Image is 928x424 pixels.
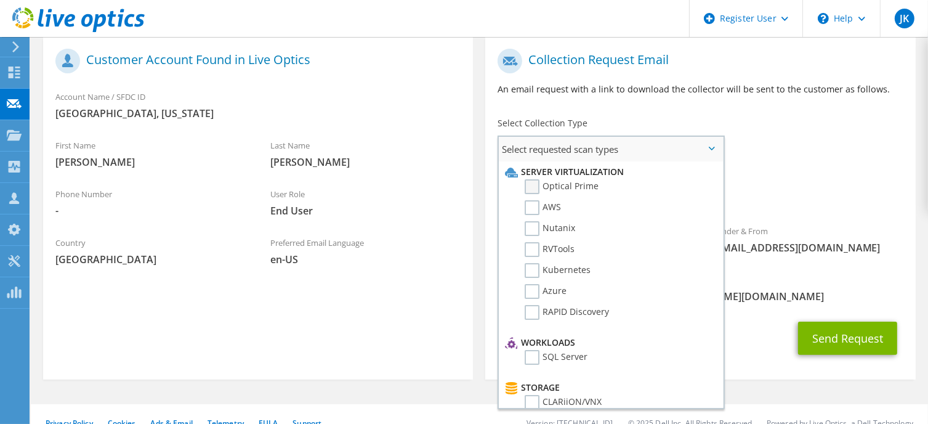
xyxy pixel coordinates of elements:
svg: \n [818,13,829,24]
span: [EMAIL_ADDRESS][DOMAIN_NAME] [713,241,903,255]
div: Sender & From [701,218,916,261]
div: Last Name [258,132,473,175]
label: Select Collection Type [498,117,587,129]
div: Phone Number [43,181,258,224]
button: Send Request [798,322,897,355]
span: [GEOGRAPHIC_DATA], [US_STATE] [55,107,461,120]
label: SQL Server [525,350,587,365]
div: Country [43,230,258,272]
li: Workloads [502,335,717,350]
label: Azure [525,284,567,299]
div: First Name [43,132,258,175]
label: CLARiiON/VNX [525,395,602,410]
div: Account Name / SFDC ID [43,84,473,126]
div: Requested Collections [485,166,915,212]
h1: Collection Request Email [498,49,897,73]
div: Preferred Email Language [258,230,473,272]
span: [PERSON_NAME] [270,155,461,169]
div: CC & Reply To [485,267,915,309]
label: AWS [525,200,561,215]
p: An email request with a link to download the collector will be sent to the customer as follows. [498,83,903,96]
span: [PERSON_NAME] [55,155,246,169]
label: RAPID Discovery [525,305,609,320]
div: To [485,218,700,261]
li: Storage [502,380,717,395]
li: Server Virtualization [502,165,717,179]
span: Select requested scan types [499,137,723,161]
span: [GEOGRAPHIC_DATA] [55,253,246,266]
label: Nutanix [525,221,575,236]
label: Kubernetes [525,263,591,278]
span: End User [270,204,461,218]
span: JK [895,9,914,28]
span: - [55,204,246,218]
h1: Customer Account Found in Live Optics [55,49,454,73]
div: User Role [258,181,473,224]
label: RVTools [525,242,575,257]
label: Optical Prime [525,179,599,194]
span: en-US [270,253,461,266]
